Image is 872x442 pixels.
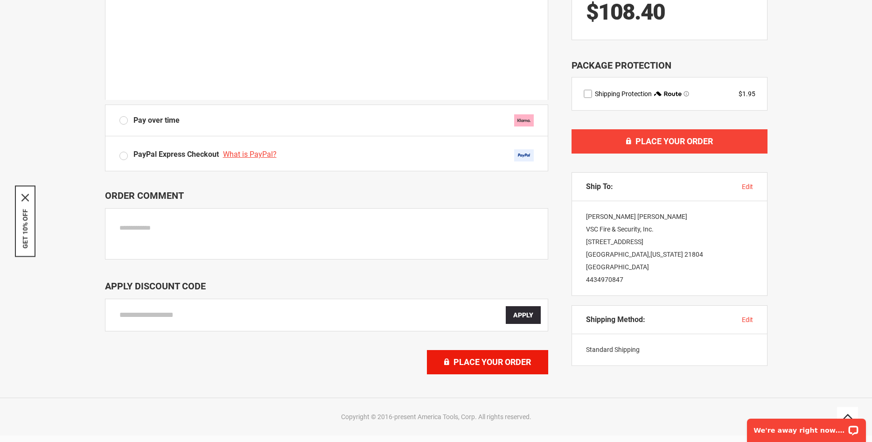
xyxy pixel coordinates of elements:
span: Ship To: [586,182,613,191]
button: Place Your Order [427,350,548,374]
span: Shipping Method: [586,315,645,324]
span: edit [742,316,753,323]
span: Place Your Order [453,357,531,367]
div: route shipping protection selector element [584,89,755,98]
span: Apply [513,311,533,319]
span: Pay over time [133,115,180,126]
button: edit [742,182,753,191]
span: Place Your Order [635,136,713,146]
a: 4434970847 [586,276,623,283]
div: $1.95 [739,89,755,98]
span: Learn more [684,91,689,97]
button: Apply [506,306,541,324]
button: edit [742,315,753,324]
svg: close icon [21,194,29,201]
span: [US_STATE] [650,251,683,258]
span: edit [742,183,753,190]
a: What is PayPal? [223,150,279,159]
div: Copyright © 2016-present America Tools, Corp. All rights reserved. [103,412,770,421]
img: Acceptance Mark [514,149,534,161]
button: Close [21,194,29,201]
div: Package Protection [572,59,767,72]
iframe: LiveChat chat widget [741,413,872,442]
span: Shipping Protection [595,90,652,98]
img: klarna.svg [514,114,534,126]
div: [PERSON_NAME] [PERSON_NAME] VSC Fire & Security, Inc. [STREET_ADDRESS] [GEOGRAPHIC_DATA] , 21804 ... [572,201,767,295]
span: What is PayPal? [223,150,277,159]
p: Order Comment [105,190,548,201]
button: GET 10% OFF [21,209,29,248]
span: Apply Discount Code [105,281,206,292]
button: Place Your Order [572,129,767,154]
span: Standard Shipping [586,346,640,353]
span: PayPal Express Checkout [133,150,219,159]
